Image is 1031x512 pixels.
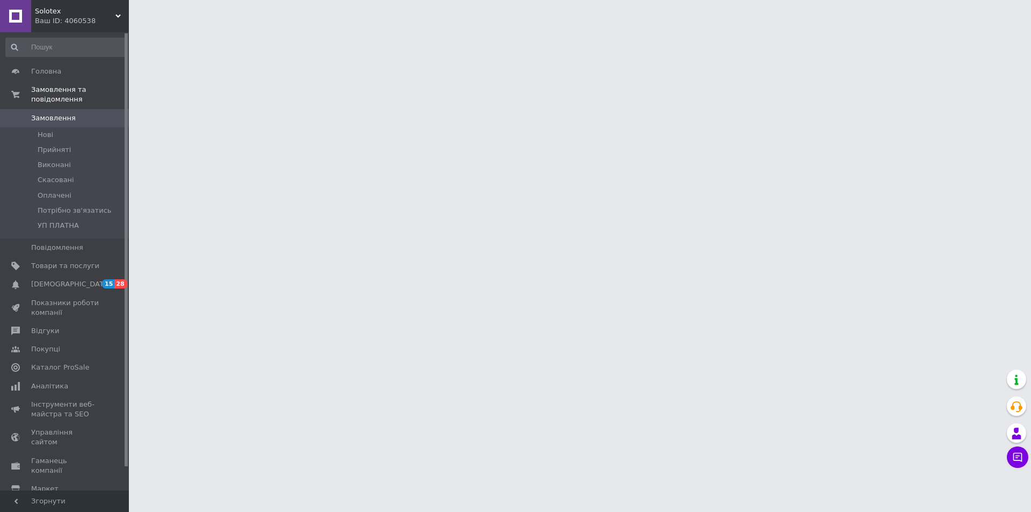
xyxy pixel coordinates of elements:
[38,160,71,170] span: Виконані
[35,6,115,16] span: Solotex
[1007,446,1028,468] button: Чат з покупцем
[31,243,83,253] span: Повідомлення
[31,279,111,289] span: [DEMOGRAPHIC_DATA]
[5,38,127,57] input: Пошук
[31,400,99,419] span: Інструменти веб-майстра та SEO
[38,221,79,230] span: УП ПЛАТНА
[31,363,89,372] span: Каталог ProSale
[31,113,76,123] span: Замовлення
[31,344,60,354] span: Покупці
[31,298,99,318] span: Показники роботи компанії
[38,145,71,155] span: Прийняті
[31,456,99,475] span: Гаманець компанії
[102,279,114,289] span: 15
[31,326,59,336] span: Відгуки
[38,206,111,215] span: Потрібно зв'язатись
[31,484,59,494] span: Маркет
[38,175,74,185] span: Скасовані
[38,191,71,200] span: Оплачені
[114,279,127,289] span: 28
[31,85,129,104] span: Замовлення та повідомлення
[31,428,99,447] span: Управління сайтом
[31,261,99,271] span: Товари та послуги
[35,16,129,26] div: Ваш ID: 4060538
[38,130,53,140] span: Нові
[31,381,68,391] span: Аналітика
[31,67,61,76] span: Головна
